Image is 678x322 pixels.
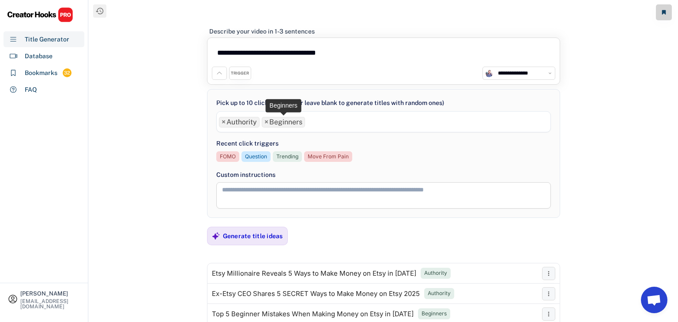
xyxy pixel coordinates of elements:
div: Question [245,153,267,161]
div: FAQ [25,85,37,94]
div: [EMAIL_ADDRESS][DOMAIN_NAME] [20,299,80,309]
div: Generate title ideas [223,232,283,240]
div: Etsy Millionaire Reveals 5 Ways to Make Money on Etsy in [DATE] [212,270,416,277]
a: Open chat [641,287,667,313]
div: Title Generator [25,35,69,44]
div: Authority [428,290,451,297]
div: Describe your video in 1-3 sentences [209,27,315,35]
div: TRIGGER [231,71,249,76]
div: Custom instructions [216,170,551,180]
div: Trending [276,153,298,161]
img: CHPRO%20Logo.svg [7,7,73,22]
div: Top 5 Beginner Mistakes When Making Money on Etsy in [DATE] [212,311,414,318]
div: Ex-Etsy CEO Shares 5 SECRET Ways to Make Money on Etsy 2025 [212,290,420,297]
div: Database [25,52,53,61]
li: Beginners [262,117,305,127]
span: × [222,119,226,126]
div: 32 [63,69,72,77]
div: FOMO [220,153,236,161]
div: Pick up to 10 click triggers (or leave blank to generate titles with random ones) [216,98,444,108]
div: [PERSON_NAME] [20,291,80,296]
img: channels4_profile.jpg [485,69,493,77]
div: Beginners [422,310,447,318]
div: Move From Pain [308,153,349,161]
div: Authority [424,270,447,277]
span: × [264,119,268,126]
li: Authority [219,117,260,127]
div: Recent click triggers [216,139,279,148]
div: Bookmarks [25,68,57,78]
